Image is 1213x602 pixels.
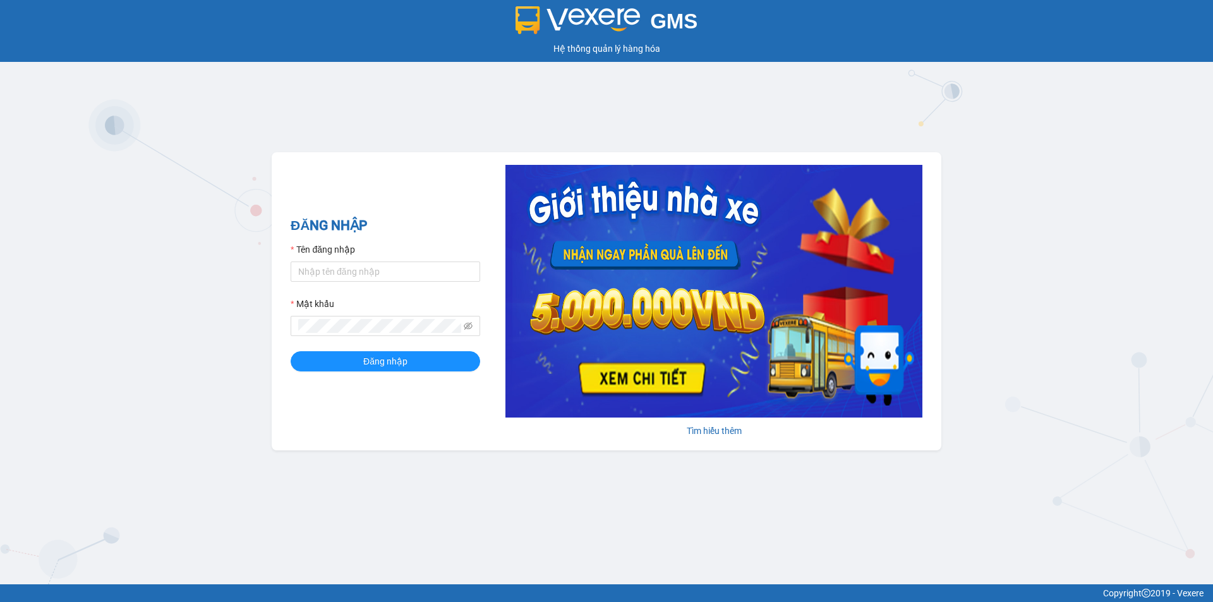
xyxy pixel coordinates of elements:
img: banner-0 [505,165,922,418]
span: GMS [650,9,697,33]
div: Hệ thống quản lý hàng hóa [3,42,1210,56]
span: Đăng nhập [363,354,407,368]
img: logo 2 [516,6,641,34]
input: Mật khẩu [298,319,461,333]
a: GMS [516,19,698,29]
span: eye-invisible [464,322,473,330]
input: Tên đăng nhập [291,262,480,282]
div: Tìm hiểu thêm [505,424,922,438]
button: Đăng nhập [291,351,480,371]
label: Mật khẩu [291,297,334,311]
span: copyright [1142,589,1150,598]
h2: ĐĂNG NHẬP [291,215,480,236]
div: Copyright 2019 - Vexere [9,586,1204,600]
label: Tên đăng nhập [291,243,355,256]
